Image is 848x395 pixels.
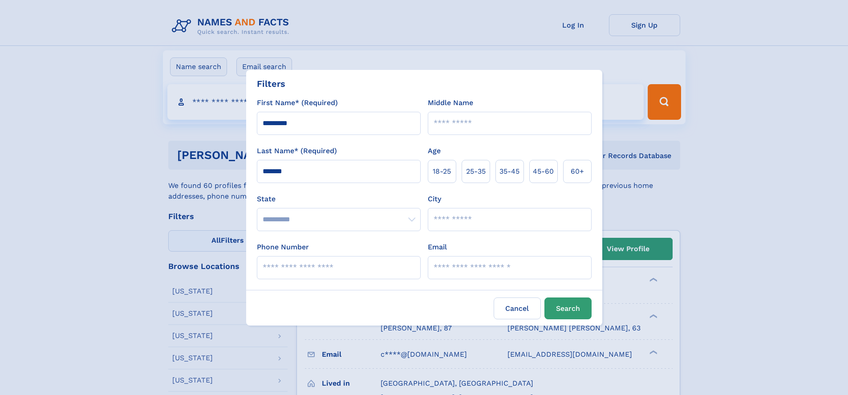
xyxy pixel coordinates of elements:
[257,242,309,252] label: Phone Number
[257,77,285,90] div: Filters
[433,166,451,177] span: 18‑25
[257,146,337,156] label: Last Name* (Required)
[428,194,441,204] label: City
[544,297,592,319] button: Search
[466,166,486,177] span: 25‑35
[533,166,554,177] span: 45‑60
[257,98,338,108] label: First Name* (Required)
[428,98,473,108] label: Middle Name
[499,166,519,177] span: 35‑45
[571,166,584,177] span: 60+
[428,146,441,156] label: Age
[494,297,541,319] label: Cancel
[257,194,421,204] label: State
[428,242,447,252] label: Email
